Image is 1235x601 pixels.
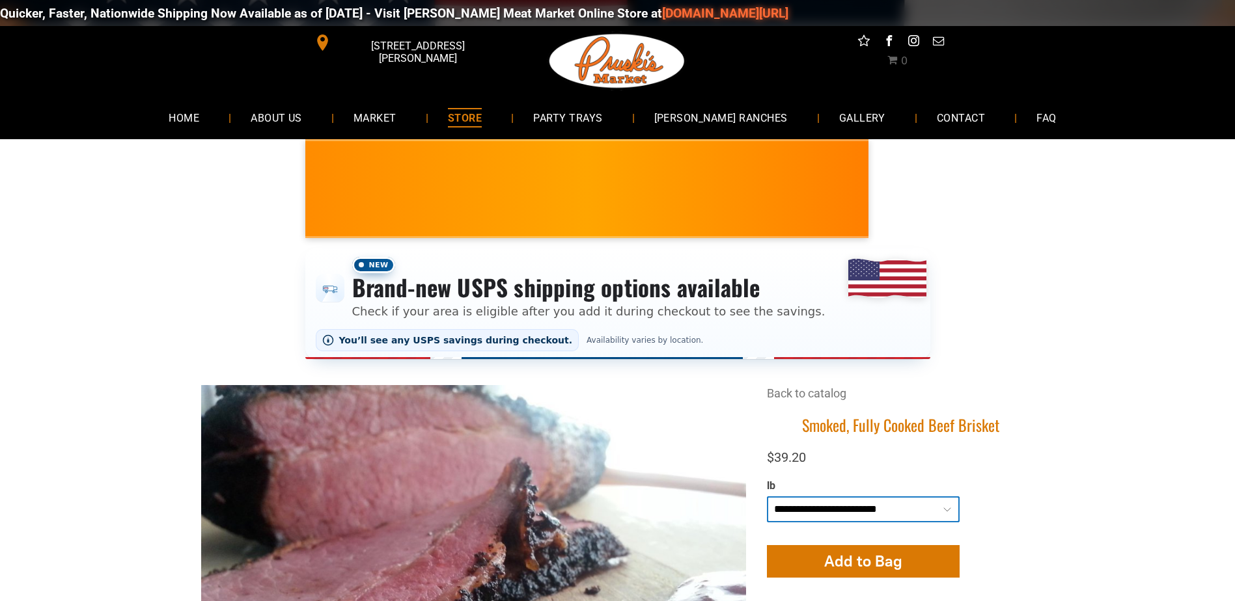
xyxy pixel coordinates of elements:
[333,33,501,71] span: [STREET_ADDRESS][PERSON_NAME]
[917,100,1005,135] a: CONTACT
[767,386,846,400] a: Back to catalog
[352,257,395,273] span: New
[339,335,573,345] span: You’ll see any USPS savings during checkout.
[767,385,1034,414] div: Breadcrumbs
[334,100,416,135] a: MARKET
[584,336,706,345] span: Availability varies by location.
[767,545,960,578] button: Add to Bag
[880,33,897,53] a: facebook
[767,415,1034,435] h1: Smoked, Fully Cooked Beef Brisket
[305,33,505,53] a: [STREET_ADDRESS][PERSON_NAME]
[905,33,922,53] a: instagram
[767,479,960,493] div: lb
[824,552,902,570] span: Add to Bag
[352,302,826,320] p: Check if your area is eligible after you add it during checkout to see the savings.
[352,273,826,302] h3: Brand-new USPS shipping options available
[149,100,219,135] a: HOME
[514,100,622,135] a: PARTY TRAYS
[844,198,1100,219] span: [PERSON_NAME] MARKET
[231,100,322,135] a: ABOUT US
[305,248,930,359] div: Shipping options announcement
[767,449,806,465] span: $39.20
[547,26,687,96] img: Pruski-s+Market+HQ+Logo2-1920w.png
[1017,100,1075,135] a: FAQ
[855,33,872,53] a: Social network
[645,6,771,21] a: [DOMAIN_NAME][URL]
[820,100,905,135] a: GALLERY
[930,33,947,53] a: email
[635,100,807,135] a: [PERSON_NAME] RANCHES
[901,55,908,67] span: 0
[428,100,501,135] a: STORE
